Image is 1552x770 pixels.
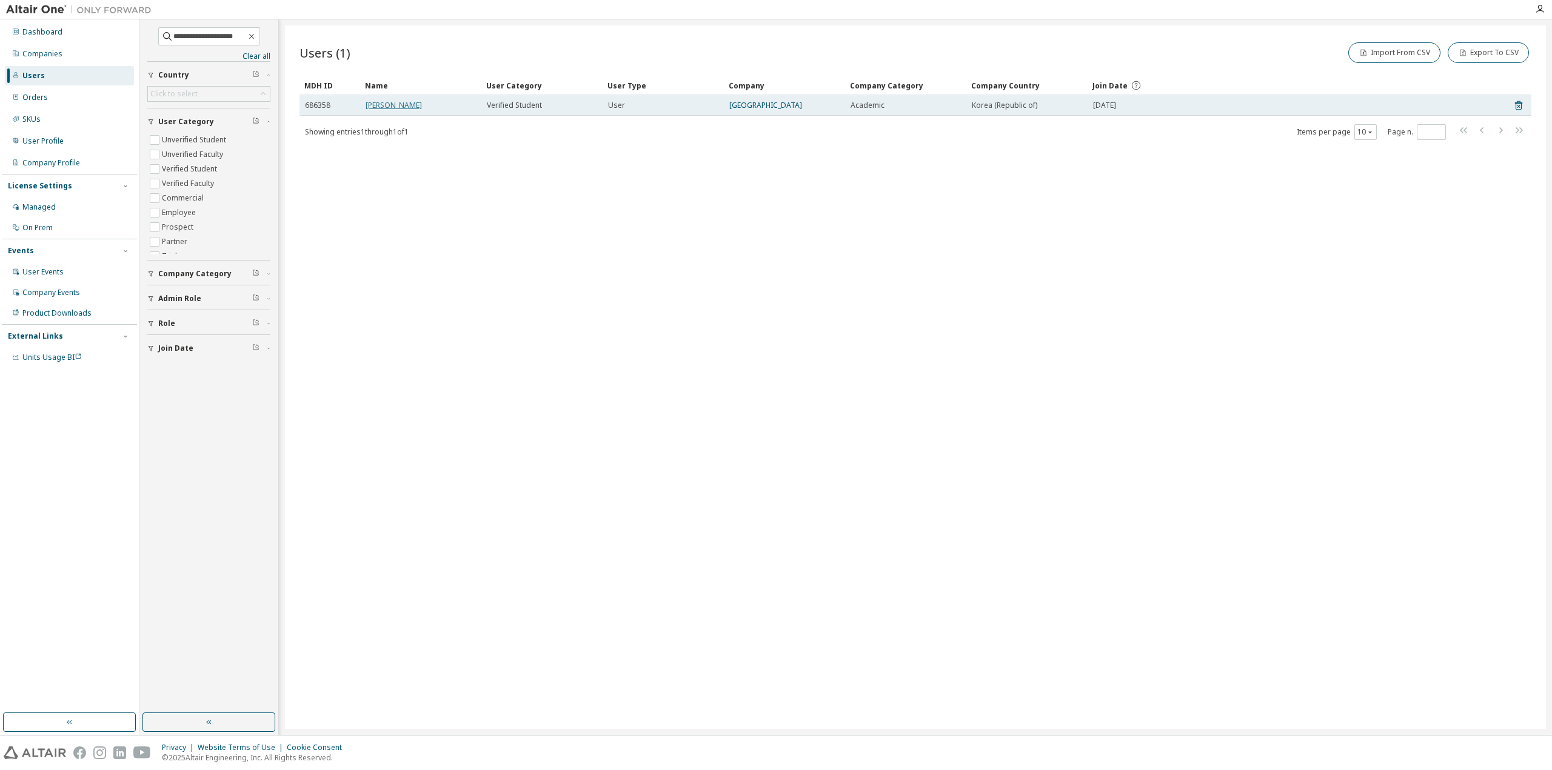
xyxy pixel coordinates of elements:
[1093,101,1116,110] span: [DATE]
[729,100,802,110] a: [GEOGRAPHIC_DATA]
[22,288,80,297] div: Company Events
[162,234,190,249] label: Partner
[147,108,270,135] button: User Category
[252,319,259,328] span: Clear filter
[252,70,259,80] span: Clear filter
[1092,81,1128,91] span: Join Date
[162,752,349,763] p: © 2025 Altair Engineering, Inc. All Rights Reserved.
[158,269,232,279] span: Company Category
[198,743,287,752] div: Website Terms of Use
[133,746,151,759] img: youtube.svg
[162,133,229,147] label: Unverified Student
[8,181,72,191] div: License Settings
[158,319,175,328] span: Role
[158,294,201,304] span: Admin Role
[147,310,270,337] button: Role
[252,117,259,127] span: Clear filter
[287,743,349,752] div: Cookie Consent
[22,93,48,102] div: Orders
[486,76,598,95] div: User Category
[158,344,193,353] span: Join Date
[305,101,330,110] span: 686358
[162,205,198,220] label: Employee
[1357,127,1374,137] button: 10
[487,101,542,110] span: Verified Student
[4,746,66,759] img: altair_logo.svg
[162,176,216,191] label: Verified Faculty
[22,158,80,168] div: Company Profile
[147,62,270,88] button: Country
[22,267,64,277] div: User Events
[22,49,62,59] div: Companies
[8,331,63,341] div: External Links
[6,4,158,16] img: Altair One
[162,191,206,205] label: Commercial
[972,101,1037,110] span: Korea (Republic of)
[252,294,259,304] span: Clear filter
[1348,42,1440,63] button: Import From CSV
[22,115,41,124] div: SKUs
[147,51,270,61] a: Clear all
[73,746,86,759] img: facebook.svg
[607,76,719,95] div: User Type
[22,223,53,233] div: On Prem
[1131,80,1142,91] svg: Date when the user was first added or directly signed up. If the user was deleted and later re-ad...
[158,117,214,127] span: User Category
[304,76,355,95] div: MDH ID
[147,285,270,312] button: Admin Role
[850,76,962,95] div: Company Category
[150,89,198,99] div: Click to select
[147,261,270,287] button: Company Category
[162,220,196,234] label: Prospect
[366,100,422,110] a: [PERSON_NAME]
[8,246,34,256] div: Events
[365,76,477,95] div: Name
[851,101,885,110] span: Academic
[22,27,62,37] div: Dashboard
[162,249,179,264] label: Trial
[147,335,270,362] button: Join Date
[299,44,350,61] span: Users (1)
[252,344,259,353] span: Clear filter
[113,746,126,759] img: linkedin.svg
[22,202,56,212] div: Managed
[22,71,45,81] div: Users
[148,87,270,101] div: Click to select
[22,136,64,146] div: User Profile
[252,269,259,279] span: Clear filter
[971,76,1083,95] div: Company Country
[162,162,219,176] label: Verified Student
[162,743,198,752] div: Privacy
[1297,124,1377,140] span: Items per page
[22,308,92,318] div: Product Downloads
[158,70,189,80] span: Country
[729,76,840,95] div: Company
[162,147,226,162] label: Unverified Faculty
[1448,42,1529,63] button: Export To CSV
[608,101,625,110] span: User
[22,352,82,362] span: Units Usage BI
[1388,124,1446,140] span: Page n.
[305,127,409,137] span: Showing entries 1 through 1 of 1
[93,746,106,759] img: instagram.svg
